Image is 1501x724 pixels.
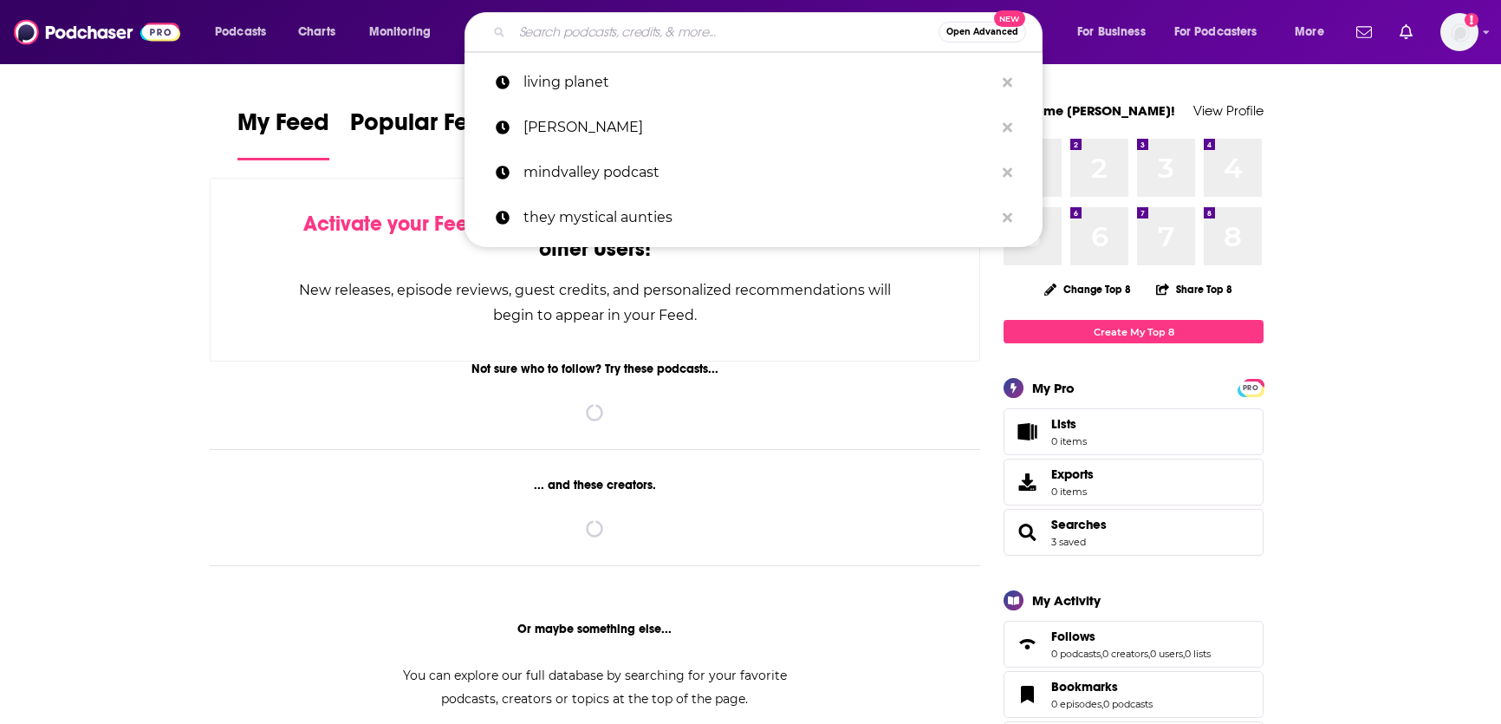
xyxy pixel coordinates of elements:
[1465,13,1478,27] svg: Add a profile image
[1051,698,1101,710] a: 0 episodes
[287,18,346,46] a: Charts
[523,195,994,240] p: they mystical aunties
[1051,648,1101,660] a: 0 podcasts
[1051,416,1076,432] span: Lists
[1155,272,1233,306] button: Share Top 8
[1077,20,1146,44] span: For Business
[1440,13,1478,51] button: Show profile menu
[303,211,481,237] span: Activate your Feed
[1004,671,1264,718] span: Bookmarks
[1440,13,1478,51] span: Logged in as vivianamoreno
[215,20,266,44] span: Podcasts
[1393,17,1420,47] a: Show notifications dropdown
[210,478,980,492] div: ... and these creators.
[465,60,1043,105] a: living planet
[1183,648,1185,660] span: ,
[1004,320,1264,343] a: Create My Top 8
[357,18,453,46] button: open menu
[523,105,994,150] p: liz moody
[1032,380,1075,396] div: My Pro
[1283,18,1346,46] button: open menu
[1103,698,1153,710] a: 0 podcasts
[1051,679,1153,695] a: Bookmarks
[1051,486,1094,498] span: 0 items
[1051,536,1086,548] a: 3 saved
[1163,18,1283,46] button: open menu
[1004,408,1264,455] a: Lists
[237,108,329,147] span: My Feed
[237,108,329,160] a: My Feed
[1010,520,1044,545] a: Searches
[210,622,980,636] div: Or maybe something else...
[14,16,180,49] img: Podchaser - Follow, Share and Rate Podcasts
[1004,621,1264,668] span: Follows
[465,195,1043,240] a: they mystical aunties
[369,20,431,44] span: Monitoring
[994,10,1025,27] span: New
[1010,632,1044,656] a: Follows
[523,60,994,105] p: living planet
[1240,381,1261,394] a: PRO
[1148,648,1150,660] span: ,
[1101,698,1103,710] span: ,
[1010,420,1044,444] span: Lists
[1150,648,1183,660] a: 0 users
[1193,102,1264,119] a: View Profile
[1051,679,1118,695] span: Bookmarks
[465,150,1043,195] a: mindvalley podcast
[1051,435,1087,447] span: 0 items
[297,277,893,328] div: New releases, episode reviews, guest credits, and personalized recommendations will begin to appe...
[1032,592,1101,609] div: My Activity
[1101,648,1102,660] span: ,
[1010,470,1044,494] span: Exports
[1004,509,1264,556] span: Searches
[1004,459,1264,505] a: Exports
[350,108,497,160] a: Popular Feed
[1051,629,1211,644] a: Follows
[1051,466,1094,482] span: Exports
[481,12,1059,52] div: Search podcasts, credits, & more...
[512,18,939,46] input: Search podcasts, credits, & more...
[210,362,980,376] div: Not sure who to follow? Try these podcasts...
[523,150,994,195] p: mindvalley podcast
[381,664,808,711] div: You can explore our full database by searching for your favorite podcasts, creators or topics at ...
[350,108,497,147] span: Popular Feed
[465,105,1043,150] a: [PERSON_NAME]
[1185,648,1211,660] a: 0 lists
[1102,648,1148,660] a: 0 creators
[1440,13,1478,51] img: User Profile
[297,212,893,262] div: by following Podcasts, Creators, Lists, and other Users!
[939,22,1026,42] button: Open AdvancedNew
[203,18,289,46] button: open menu
[1034,278,1141,300] button: Change Top 8
[1051,416,1087,432] span: Lists
[1010,682,1044,707] a: Bookmarks
[1065,18,1167,46] button: open menu
[1051,629,1095,644] span: Follows
[1004,102,1175,119] a: Welcome [PERSON_NAME]!
[1295,20,1324,44] span: More
[946,28,1018,36] span: Open Advanced
[1349,17,1379,47] a: Show notifications dropdown
[298,20,335,44] span: Charts
[1174,20,1257,44] span: For Podcasters
[1051,517,1107,532] a: Searches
